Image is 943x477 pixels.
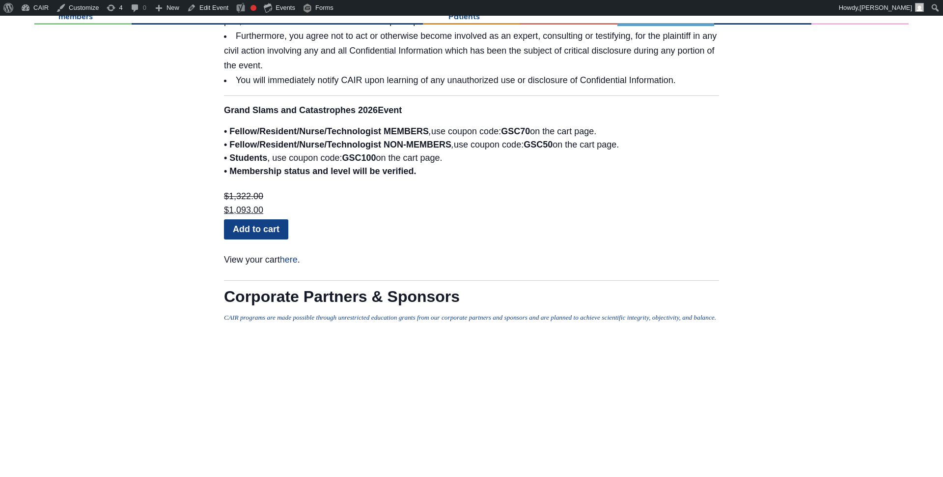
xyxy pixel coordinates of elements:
strong: GSC100 [342,153,376,163]
p: View your cart . [224,253,719,267]
strong: • Students [224,153,267,163]
a: here [280,255,298,265]
em: , [451,140,454,149]
span: $ [224,205,229,215]
span: Corporate Partners & Sponsors [224,288,460,305]
li: You will immediately notify CAIR upon learning of any unauthorized use or disclosure of Confident... [224,73,719,88]
span: CAIR programs are made possible through unrestricted education grants from our corporate partners... [224,314,716,321]
strong: Nurse/Technologist MEMBERS [299,126,429,136]
div: Focus keyphrase not set [250,5,256,11]
strong: • Fellow/Resident/ [224,126,299,136]
bdi: 1,093.00 [224,205,263,215]
span: $ [224,191,229,201]
em: , [429,126,431,136]
strong: • Fellow/Resident/Nurse/Technologist NON-MEMBERS [224,140,451,149]
strong: • Membership status and level will be verified. [224,166,416,176]
li: Furthermore, you agree not to act or otherwise become involved as an expert, consulting or testif... [224,29,719,73]
b: Grand Slams and Catastrophes 2026 [224,105,378,115]
strong: GSC50 [524,140,553,149]
p: use coupon code: on the cart page. use coupon code: on the cart page. , use coupon code: on the c... [224,125,719,178]
a: Add to cart: “Grand Slams and Catastrophes 2026” [224,219,288,239]
strong: Event [378,105,402,115]
span: [PERSON_NAME] [860,4,912,11]
strong: GSC70 [501,126,530,136]
bdi: 1,322.00 [224,191,263,201]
